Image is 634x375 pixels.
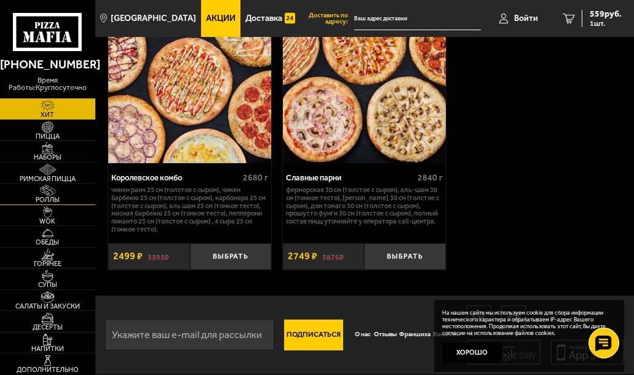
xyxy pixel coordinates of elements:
[148,252,169,261] s: 3393 ₽
[285,10,295,25] img: 15daf4d41897b9f0e9f617042186c801.svg
[372,325,398,345] a: Отзывы
[113,251,143,261] span: 2499 ₽
[590,10,622,18] span: 559 руб.
[590,20,622,27] span: 1 шт.
[284,320,344,350] button: Подписаться
[300,12,354,25] span: Доставить по адресу:
[514,14,538,23] span: Войти
[322,252,344,261] s: 3875 ₽
[206,14,236,23] span: Акции
[398,325,432,345] a: Франшиза
[111,14,196,23] span: [GEOGRAPHIC_DATA]
[111,173,239,182] div: Королевское комбо
[418,172,443,183] span: 2840 г
[353,325,372,345] a: О нас
[364,243,446,270] button: Выбрать
[442,309,608,337] p: На нашем сайте мы используем cookie для сбора информации технического характера и обрабатываем IP...
[354,7,481,30] input: Ваш адрес доставки
[243,172,268,183] span: 2680 г
[286,173,414,182] div: Славные парни
[190,243,272,270] button: Выбрать
[245,14,282,23] span: Доставка
[432,325,462,345] a: Вакансии
[105,320,274,350] input: Укажите ваш e-mail для рассылки
[111,186,267,233] p: Чикен Ранч 25 см (толстое с сыром), Чикен Барбекю 25 см (толстое с сыром), Карбонара 25 см (толст...
[288,251,317,261] span: 2749 ₽
[286,186,442,225] p: Фермерская 30 см (толстое с сыром), Аль-Шам 30 см (тонкое тесто), [PERSON_NAME] 30 см (толстое с ...
[442,343,502,363] button: Хорошо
